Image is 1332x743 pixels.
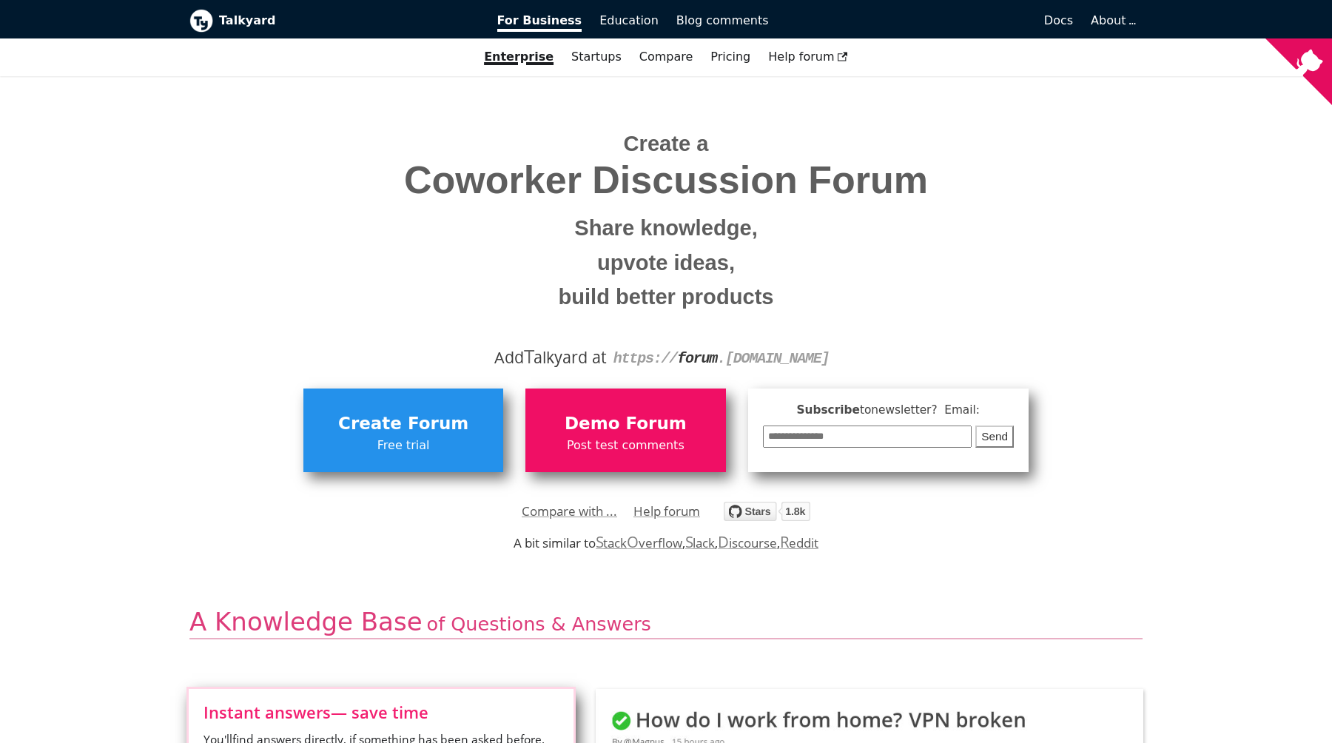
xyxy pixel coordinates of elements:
[718,531,729,552] span: D
[219,11,477,30] b: Talkyard
[201,280,1131,315] small: build better products
[488,8,591,33] a: For Business
[768,50,848,64] span: Help forum
[860,403,980,417] span: to newsletter ? Email:
[613,350,830,367] code: https:// . [DOMAIN_NAME]
[201,246,1131,280] small: upvote ideas,
[685,534,715,551] a: Slack
[189,606,1143,639] h2: A Knowledge Base
[201,211,1131,246] small: Share knowledge,
[201,345,1131,370] div: Add alkyard at
[685,531,693,552] span: S
[591,8,667,33] a: Education
[427,613,651,635] span: of Questions & Answers
[522,500,617,522] a: Compare with ...
[702,44,759,70] a: Pricing
[525,389,725,471] a: Demo ForumPost test comments
[562,44,630,70] a: Startups
[533,410,718,438] span: Demo Forum
[780,534,818,551] a: Reddit
[596,534,682,551] a: StackOverflow
[1091,13,1134,27] a: About
[724,504,810,525] a: Star debiki/talkyard on GitHub
[624,132,709,155] span: Create a
[497,13,582,32] span: For Business
[311,410,496,438] span: Create Forum
[524,343,534,369] span: T
[763,401,1015,420] span: Subscribe
[677,350,717,367] strong: forum
[189,9,213,33] img: Talkyard logo
[596,531,604,552] span: S
[780,531,790,552] span: R
[533,436,718,455] span: Post test comments
[201,159,1131,201] span: Coworker Discussion Forum
[975,426,1014,448] button: Send
[724,502,810,521] img: talkyard.svg
[676,13,769,27] span: Blog comments
[1044,13,1073,27] span: Docs
[639,50,693,64] a: Compare
[303,389,503,471] a: Create ForumFree trial
[189,9,477,33] a: Talkyard logoTalkyard
[667,8,778,33] a: Blog comments
[718,534,776,551] a: Discourse
[778,8,1083,33] a: Docs
[475,44,562,70] a: Enterprise
[633,500,700,522] a: Help forum
[203,704,559,720] span: Instant answers — save time
[599,13,659,27] span: Education
[627,531,639,552] span: O
[311,436,496,455] span: Free trial
[759,44,857,70] a: Help forum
